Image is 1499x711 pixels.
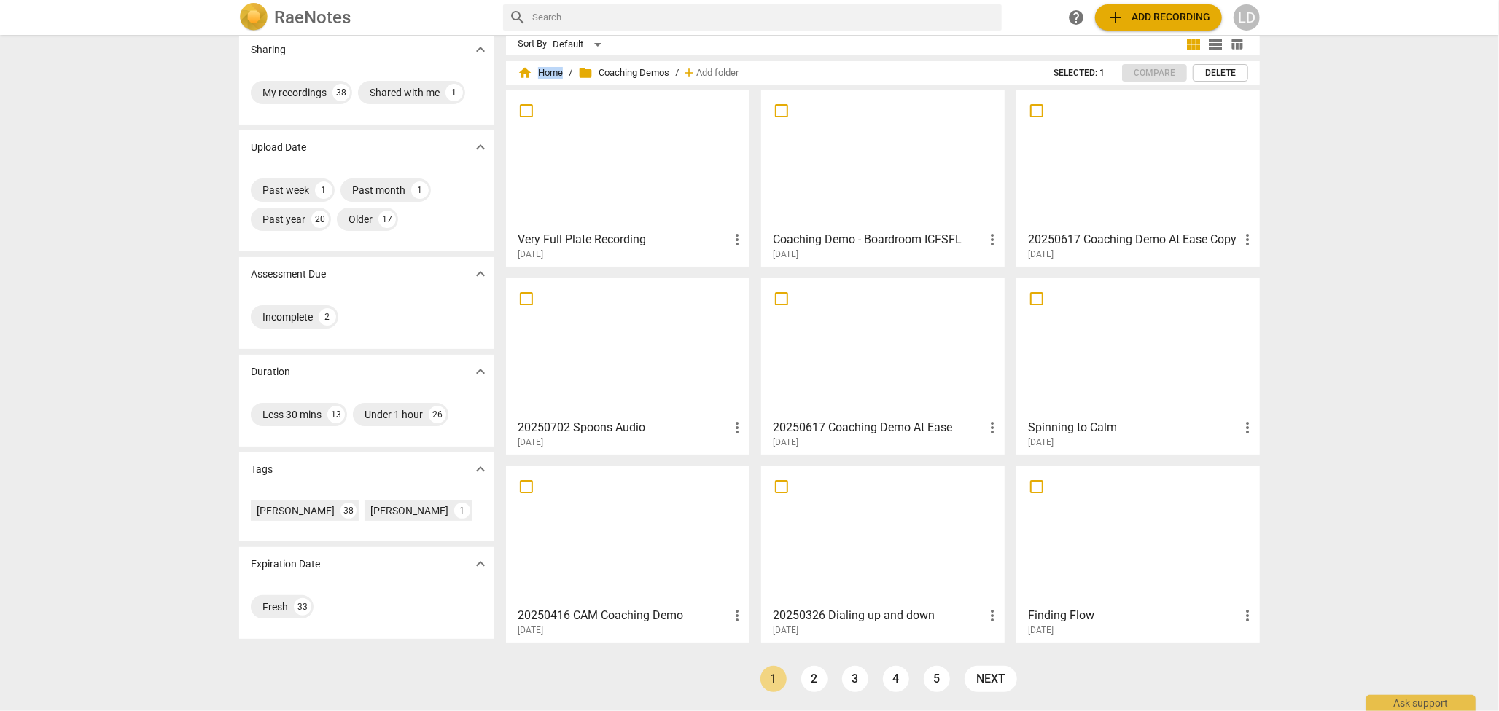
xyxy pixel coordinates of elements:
h3: Spinning to Calm [1028,419,1239,436]
div: 1 [445,84,463,101]
span: expand_more [472,138,489,156]
span: table_chart [1231,37,1245,51]
a: 20250617 Coaching Demo At Ease[DATE] [766,283,1000,448]
span: [DATE] [1028,248,1054,261]
h3: 20250617 Coaching Demo At Ease [773,419,984,436]
span: expand_more [472,41,489,58]
button: Show more [470,136,491,158]
div: 1 [315,181,332,199]
div: 2 [319,308,336,326]
a: Spinning to Calm[DATE] [1021,283,1255,448]
button: List view [1204,34,1226,55]
img: Logo [239,3,268,32]
div: My recordings [262,85,327,100]
span: / [569,68,572,79]
div: Less 30 mins [262,407,322,422]
div: Incomplete [262,310,313,324]
h3: Coaching Demo - Boardroom ICFSFL [773,231,984,248]
span: / [675,68,679,79]
span: Selected: 1 [1054,67,1105,79]
div: Fresh [262,600,288,614]
span: more_vert [728,231,746,248]
div: 1 [454,503,470,519]
h3: 20250702 Spoons Audio [518,419,728,436]
button: Table view [1226,34,1248,55]
span: help [1067,9,1085,26]
p: Expiration Date [251,557,320,572]
div: Older [349,212,373,227]
p: Tags [251,462,273,477]
span: folder [578,66,593,80]
div: 26 [429,406,446,423]
span: more_vert [984,607,1001,624]
span: add [1107,9,1124,26]
div: [PERSON_NAME] [257,503,335,518]
h3: 20250416 CAM Coaching Demo [518,607,728,624]
span: [DATE] [518,248,543,261]
span: [DATE] [1028,436,1054,449]
a: 20250702 Spoons Audio[DATE] [511,283,744,448]
div: [PERSON_NAME] [370,503,448,518]
h3: Very Full Plate Recording [518,231,728,248]
h3: 20250617 Coaching Demo At Ease Copy [1028,231,1239,248]
span: more_vert [984,231,1001,248]
button: LD [1234,4,1260,31]
div: 13 [327,406,345,423]
a: Help [1063,4,1089,31]
span: [DATE] [773,436,798,449]
span: [DATE] [773,624,798,637]
button: Tile view [1183,34,1204,55]
span: Add folder [696,68,739,79]
p: Sharing [251,42,286,58]
span: Coaching Demos [578,66,669,80]
div: Ask support [1366,695,1476,711]
button: Upload [1095,4,1222,31]
span: home [518,66,532,80]
span: [DATE] [518,624,543,637]
a: Very Full Plate Recording[DATE] [511,95,744,260]
span: more_vert [1239,231,1256,248]
a: LogoRaeNotes [239,3,491,32]
h3: Finding Flow [1028,607,1239,624]
div: Sort By [518,39,547,50]
div: 38 [332,84,350,101]
span: Delete [1205,67,1236,79]
span: more_vert [984,419,1001,436]
span: expand_more [472,363,489,380]
span: [DATE] [518,436,543,449]
span: expand_more [472,460,489,478]
a: next [965,666,1017,692]
span: add [682,66,696,80]
span: Home [518,66,563,80]
div: Default [553,33,607,56]
div: 20 [311,211,329,228]
a: Page 5 [924,666,950,692]
button: Show more [470,553,491,575]
span: more_vert [1239,607,1256,624]
p: Duration [251,364,290,380]
div: 33 [294,598,311,616]
span: more_vert [1239,419,1256,436]
span: Add recording [1107,9,1210,26]
span: view_module [1185,36,1202,53]
span: expand_more [472,555,489,573]
a: Finding Flow[DATE] [1021,471,1255,636]
a: Page 4 [883,666,909,692]
a: 20250326 Dialing up and down[DATE] [766,471,1000,636]
div: 38 [340,503,357,519]
button: Show more [470,361,491,382]
a: Page 2 [801,666,828,692]
div: 1 [411,181,429,199]
span: view_list [1207,36,1224,53]
span: more_vert [728,607,746,624]
a: Coaching Demo - Boardroom ICFSFL[DATE] [766,95,1000,260]
span: more_vert [728,419,746,436]
div: Past week [262,183,309,197]
a: 20250617 Coaching Demo At Ease Copy[DATE] [1021,95,1255,260]
button: Show more [470,39,491,60]
input: Search [532,6,996,29]
span: [DATE] [1028,624,1054,637]
span: [DATE] [773,248,798,261]
p: Assessment Due [251,267,326,282]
